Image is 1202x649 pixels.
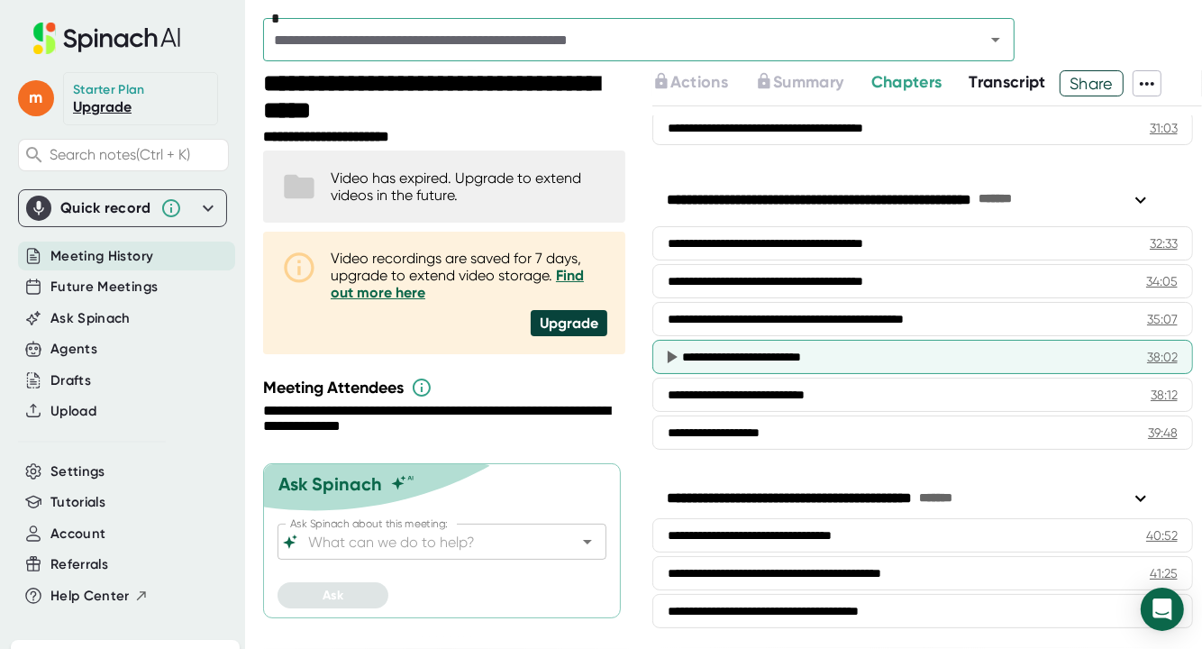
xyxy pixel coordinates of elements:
input: What can we do to help? [305,529,548,554]
span: Share [1061,68,1123,99]
div: Open Intercom Messenger [1141,588,1184,631]
div: 32:33 [1150,234,1178,252]
button: Transcript [970,70,1047,95]
div: Meeting Attendees [263,377,630,398]
button: Actions [652,70,728,95]
button: Future Meetings [50,277,158,297]
button: Help Center [50,586,149,607]
span: Chapters [871,72,942,92]
button: Chapters [871,70,942,95]
span: m [18,80,54,116]
button: Upload [50,401,96,422]
button: Tutorials [50,492,105,513]
div: Video recordings are saved for 7 days, upgrade to extend video storage. [331,250,607,301]
div: 34:05 [1146,272,1178,290]
button: Ask Spinach [50,308,131,329]
div: 38:02 [1147,348,1178,366]
a: Upgrade [73,98,132,115]
div: 38:12 [1151,386,1178,404]
div: 39:48 [1148,424,1178,442]
div: 35:07 [1147,310,1178,328]
div: Quick record [60,199,151,217]
div: 31:03 [1150,119,1178,137]
span: Ask [323,588,343,603]
div: Upgrade to access [652,70,755,96]
span: Actions [670,72,728,92]
button: Meeting History [50,246,153,267]
div: Starter Plan [73,82,145,98]
span: Help Center [50,586,130,607]
button: Open [983,27,1008,52]
div: 40:52 [1146,526,1178,544]
button: Settings [50,462,105,482]
div: Upgrade [531,310,607,336]
button: Share [1060,70,1124,96]
button: Drafts [50,370,91,391]
span: Transcript [970,72,1047,92]
div: Quick record [26,190,219,226]
button: Referrals [50,554,108,575]
div: Ask Spinach [278,473,382,495]
div: Video has expired. Upgrade to extend videos in the future. [331,169,607,204]
button: Open [575,529,600,554]
div: Upgrade to access [755,70,870,96]
button: Account [50,524,105,544]
button: Summary [755,70,843,95]
span: Search notes (Ctrl + K) [50,146,190,163]
button: Ask [278,582,388,608]
button: Agents [50,339,97,360]
div: 41:25 [1150,564,1178,582]
span: Summary [773,72,843,92]
a: Find out more here [331,267,584,301]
